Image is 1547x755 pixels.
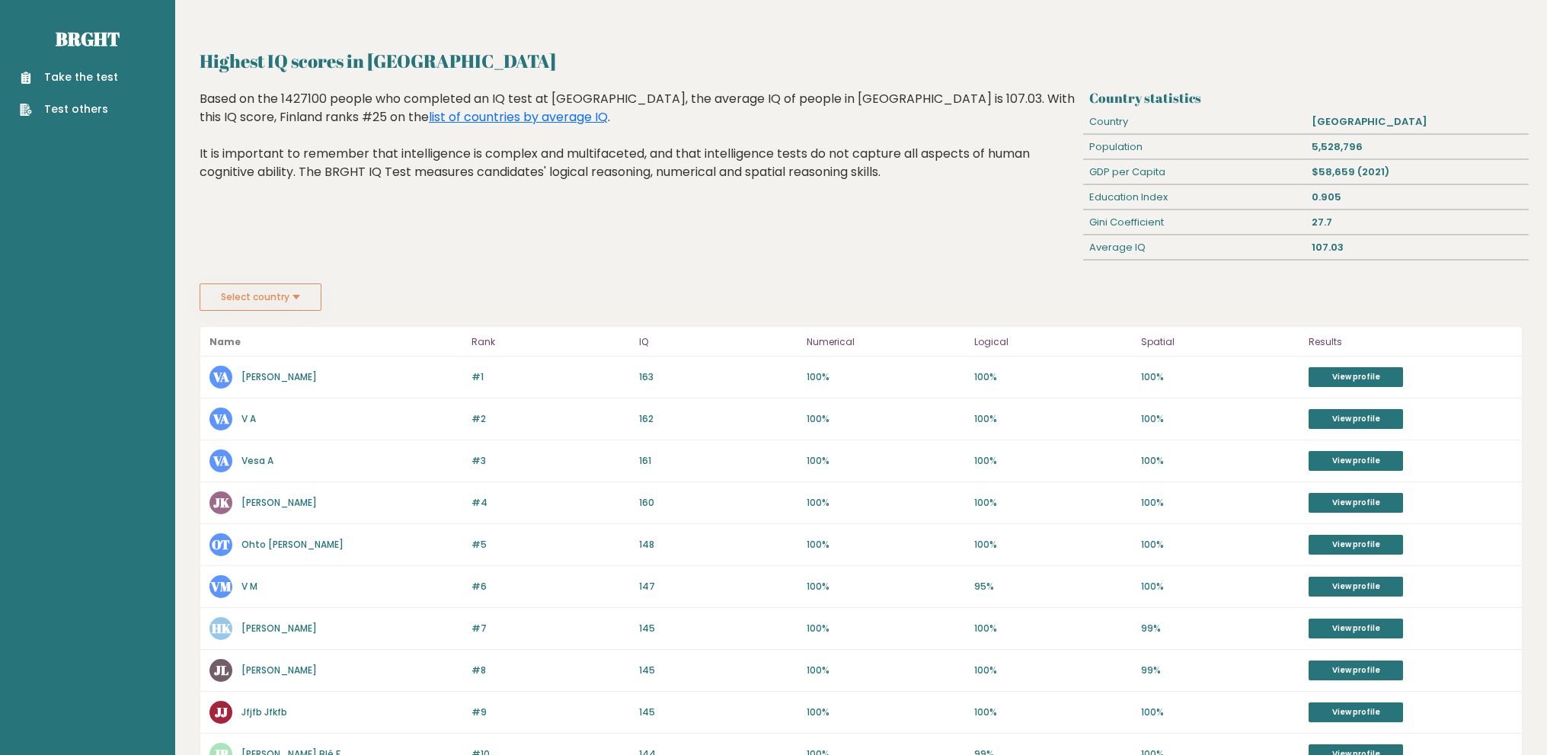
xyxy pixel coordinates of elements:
a: [PERSON_NAME] [241,370,317,383]
div: Based on the 1427100 people who completed an IQ test at [GEOGRAPHIC_DATA], the average IQ of peop... [200,90,1078,204]
p: 100% [807,370,965,384]
p: 147 [639,580,797,593]
p: 100% [974,705,1133,719]
p: 100% [1141,496,1299,510]
p: 100% [1141,705,1299,719]
p: 148 [639,538,797,552]
p: 100% [1141,538,1299,552]
text: JJ [215,703,228,721]
text: JK [213,494,230,511]
p: 99% [1141,622,1299,635]
a: Vesa A [241,454,273,467]
p: 100% [1141,370,1299,384]
p: 100% [974,454,1133,468]
p: #2 [471,412,630,426]
p: #9 [471,705,630,719]
p: 100% [974,664,1133,677]
a: [PERSON_NAME] [241,622,317,635]
p: 100% [807,454,965,468]
p: 100% [974,496,1133,510]
div: 0.905 [1306,185,1529,210]
a: View profile [1309,619,1403,638]
div: Country [1083,110,1306,134]
p: 160 [639,496,797,510]
p: Results [1309,333,1513,351]
p: 145 [639,705,797,719]
div: $58,659 (2021) [1306,160,1529,184]
a: Ohto [PERSON_NAME] [241,538,344,551]
p: IQ [639,333,797,351]
div: Population [1083,135,1306,159]
a: Brght [56,27,120,51]
a: [PERSON_NAME] [241,496,317,509]
p: #7 [471,622,630,635]
div: GDP per Capita [1083,160,1306,184]
p: Logical [974,333,1133,351]
p: #1 [471,370,630,384]
p: #3 [471,454,630,468]
text: JL [214,661,229,679]
h2: Highest IQ scores in [GEOGRAPHIC_DATA] [200,47,1523,75]
p: 162 [639,412,797,426]
div: 5,528,796 [1306,135,1529,159]
a: V A [241,412,256,425]
p: 100% [1141,580,1299,593]
p: 100% [807,705,965,719]
div: Gini Coefficient [1083,210,1306,235]
text: VA [213,452,229,469]
p: Numerical [807,333,965,351]
b: Name [209,335,241,348]
p: #8 [471,664,630,677]
button: Select country [200,283,321,311]
a: V M [241,580,257,593]
text: VA [213,410,229,427]
a: Jfjfb Jfkfb [241,705,287,718]
p: 100% [1141,454,1299,468]
p: #5 [471,538,630,552]
p: 100% [974,622,1133,635]
text: OT [212,536,230,553]
div: [GEOGRAPHIC_DATA] [1306,110,1529,134]
text: VA [213,368,229,385]
div: Average IQ [1083,235,1306,260]
a: Take the test [20,69,118,85]
a: View profile [1309,451,1403,471]
p: 100% [974,538,1133,552]
p: 100% [807,664,965,677]
div: 27.7 [1306,210,1529,235]
p: #4 [471,496,630,510]
a: list of countries by average IQ [429,108,608,126]
p: 100% [807,580,965,593]
a: View profile [1309,577,1403,597]
p: 163 [639,370,797,384]
p: 161 [639,454,797,468]
p: Rank [471,333,630,351]
p: 100% [974,412,1133,426]
a: View profile [1309,367,1403,387]
p: #6 [471,580,630,593]
text: HK [212,619,232,637]
p: 145 [639,664,797,677]
a: View profile [1309,661,1403,680]
p: 100% [1141,412,1299,426]
a: Test others [20,101,118,117]
p: 100% [974,370,1133,384]
p: 100% [807,412,965,426]
p: 95% [974,580,1133,593]
p: 100% [807,622,965,635]
p: 100% [807,538,965,552]
div: Education Index [1083,185,1306,210]
a: [PERSON_NAME] [241,664,317,677]
h3: Country statistics [1089,90,1523,106]
a: View profile [1309,493,1403,513]
p: Spatial [1141,333,1299,351]
a: View profile [1309,409,1403,429]
text: VM [210,577,232,595]
a: View profile [1309,702,1403,722]
div: 107.03 [1306,235,1529,260]
p: 145 [639,622,797,635]
p: 100% [807,496,965,510]
p: 99% [1141,664,1299,677]
a: View profile [1309,535,1403,555]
